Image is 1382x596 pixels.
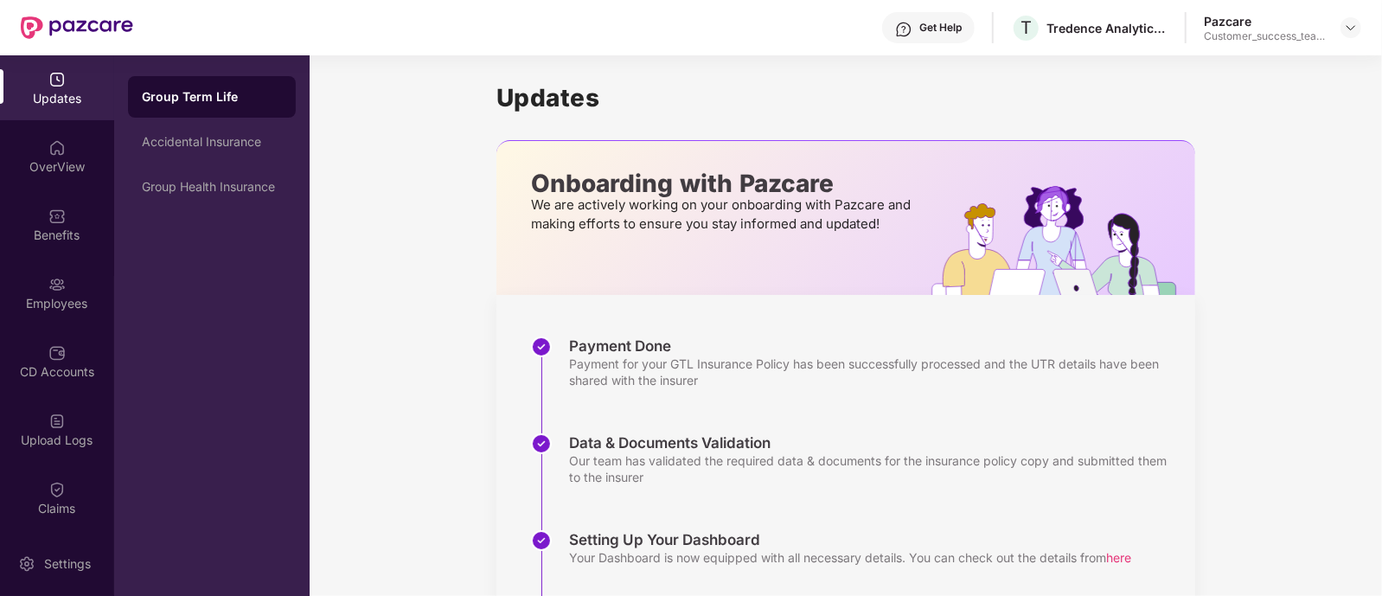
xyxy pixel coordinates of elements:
[1204,13,1325,29] div: Pazcare
[1021,17,1032,38] span: T
[1106,550,1131,565] span: here
[21,16,133,39] img: New Pazcare Logo
[531,530,552,551] img: svg+xml;base64,PHN2ZyBpZD0iU3RlcC1Eb25lLTMyeDMyIiB4bWxucz0iaHR0cDovL3d3dy53My5vcmcvMjAwMC9zdmciIH...
[142,88,282,106] div: Group Term Life
[569,452,1178,485] div: Our team has validated the required data & documents for the insurance policy copy and submitted ...
[142,135,282,149] div: Accidental Insurance
[569,356,1178,388] div: Payment for your GTL Insurance Policy has been successfully processed and the UTR details have be...
[39,555,96,573] div: Settings
[1204,29,1325,43] div: Customer_success_team_lead
[895,21,912,38] img: svg+xml;base64,PHN2ZyBpZD0iSGVscC0zMngzMiIgeG1sbnM9Imh0dHA6Ly93d3cudzMub3JnLzIwMDAvc3ZnIiB3aWR0aD...
[531,176,916,191] p: Onboarding with Pazcare
[569,433,1178,452] div: Data & Documents Validation
[919,21,962,35] div: Get Help
[1344,21,1358,35] img: svg+xml;base64,PHN2ZyBpZD0iRHJvcGRvd24tMzJ4MzIiIHhtbG5zPSJodHRwOi8vd3d3LnczLm9yZy8yMDAwL3N2ZyIgd2...
[48,481,66,498] img: svg+xml;base64,PHN2ZyBpZD0iQ2xhaW0iIHhtbG5zPSJodHRwOi8vd3d3LnczLm9yZy8yMDAwL3N2ZyIgd2lkdGg9IjIwIi...
[531,195,916,234] p: We are actively working on your onboarding with Pazcare and making efforts to ensure you stay inf...
[48,71,66,88] img: svg+xml;base64,PHN2ZyBpZD0iVXBkYXRlZCIgeG1sbnM9Imh0dHA6Ly93d3cudzMub3JnLzIwMDAvc3ZnIiB3aWR0aD0iMj...
[569,530,1131,549] div: Setting Up Your Dashboard
[1046,20,1168,36] div: Tredence Analytics Solutions Private Limited
[496,83,1195,112] h1: Updates
[569,549,1131,566] div: Your Dashboard is now equipped with all necessary details. You can check out the details from
[48,139,66,157] img: svg+xml;base64,PHN2ZyBpZD0iSG9tZSIgeG1sbnM9Imh0dHA6Ly93d3cudzMub3JnLzIwMDAvc3ZnIiB3aWR0aD0iMjAiIG...
[142,180,282,194] div: Group Health Insurance
[531,336,552,357] img: svg+xml;base64,PHN2ZyBpZD0iU3RlcC1Eb25lLTMyeDMyIiB4bWxucz0iaHR0cDovL3d3dy53My5vcmcvMjAwMC9zdmciIH...
[569,336,1178,356] div: Payment Done
[18,555,35,573] img: svg+xml;base64,PHN2ZyBpZD0iU2V0dGluZy0yMHgyMCIgeG1sbnM9Imh0dHA6Ly93d3cudzMub3JnLzIwMDAvc3ZnIiB3aW...
[48,276,66,293] img: svg+xml;base64,PHN2ZyBpZD0iRW1wbG95ZWVzIiB4bWxucz0iaHR0cDovL3d3dy53My5vcmcvMjAwMC9zdmciIHdpZHRoPS...
[931,186,1195,295] img: hrOnboarding
[48,413,66,430] img: svg+xml;base64,PHN2ZyBpZD0iVXBsb2FkX0xvZ3MiIGRhdGEtbmFtZT0iVXBsb2FkIExvZ3MiIHhtbG5zPSJodHRwOi8vd3...
[531,433,552,454] img: svg+xml;base64,PHN2ZyBpZD0iU3RlcC1Eb25lLTMyeDMyIiB4bWxucz0iaHR0cDovL3d3dy53My5vcmcvMjAwMC9zdmciIH...
[48,344,66,362] img: svg+xml;base64,PHN2ZyBpZD0iQ0RfQWNjb3VudHMiIGRhdGEtbmFtZT0iQ0QgQWNjb3VudHMiIHhtbG5zPSJodHRwOi8vd3...
[48,208,66,225] img: svg+xml;base64,PHN2ZyBpZD0iQmVuZWZpdHMiIHhtbG5zPSJodHRwOi8vd3d3LnczLm9yZy8yMDAwL3N2ZyIgd2lkdGg9Ij...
